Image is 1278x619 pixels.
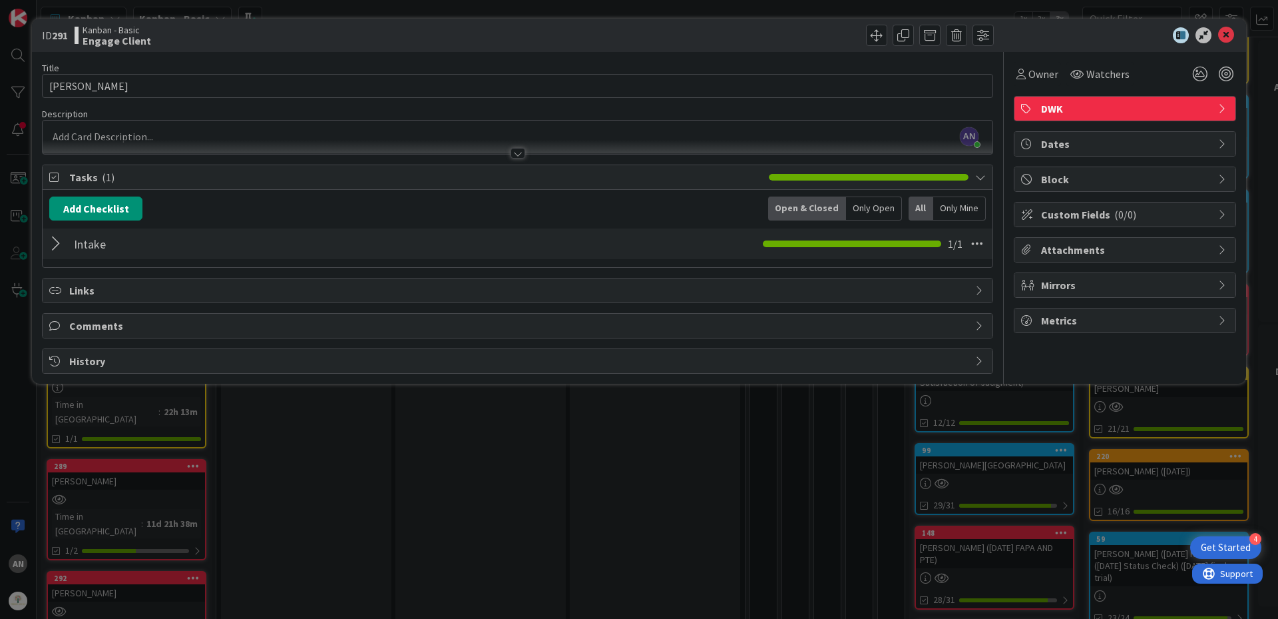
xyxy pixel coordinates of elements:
[69,232,369,256] input: Add Checklist...
[1041,312,1211,328] span: Metrics
[102,171,114,184] span: ( 1 )
[42,74,993,98] input: type card name here...
[42,62,59,74] label: Title
[948,236,962,252] span: 1 / 1
[69,169,762,185] span: Tasks
[42,108,88,120] span: Description
[49,197,142,221] button: Add Checklist
[69,283,968,299] span: Links
[933,197,986,221] div: Only Mine
[1249,533,1261,545] div: 4
[768,197,846,221] div: Open & Closed
[846,197,902,221] div: Only Open
[52,29,68,42] b: 291
[83,35,151,46] b: Engage Client
[1041,136,1211,152] span: Dates
[69,318,968,334] span: Comments
[1041,101,1211,117] span: DWK
[960,127,978,146] span: AN
[1086,66,1130,82] span: Watchers
[1201,541,1251,554] div: Get Started
[69,353,968,369] span: History
[1041,207,1211,223] span: Custom Fields
[1190,536,1261,559] div: Open Get Started checklist, remaining modules: 4
[909,197,933,221] div: All
[42,27,68,43] span: ID
[1041,277,1211,293] span: Mirrors
[83,25,151,35] span: Kanban - Basic
[1041,171,1211,187] span: Block
[1114,208,1136,221] span: ( 0/0 )
[1041,242,1211,258] span: Attachments
[1028,66,1058,82] span: Owner
[28,2,61,18] span: Support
